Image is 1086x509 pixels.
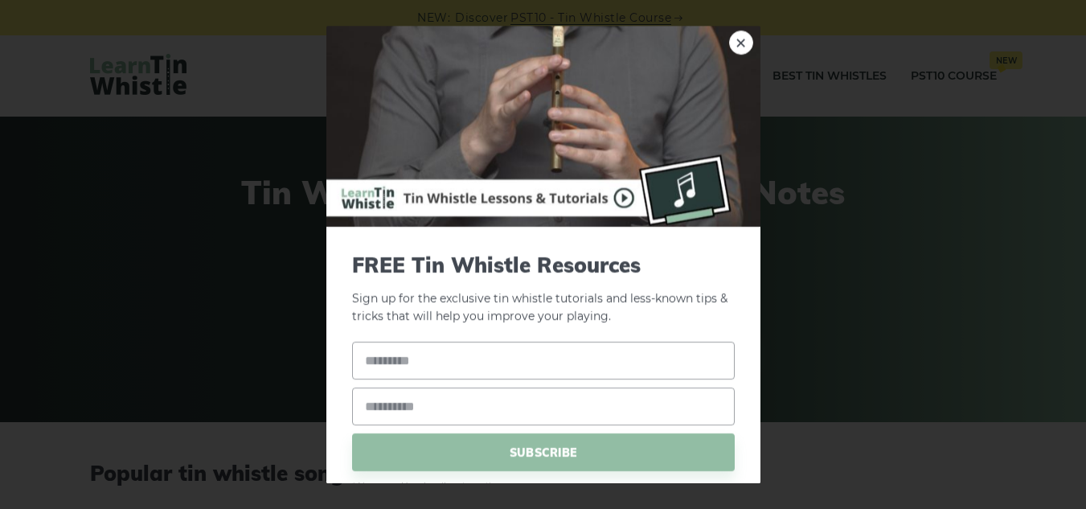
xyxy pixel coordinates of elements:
[352,433,735,471] span: SUBSCRIBE
[352,252,735,326] p: Sign up for the exclusive tin whistle tutorials and less-known tips & tricks that will help you i...
[352,479,735,494] span: * No spam. Unsubscribe at any time.
[326,26,760,227] img: Tin Whistle Buying Guide Preview
[352,252,735,277] span: FREE Tin Whistle Resources
[729,31,753,55] a: ×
